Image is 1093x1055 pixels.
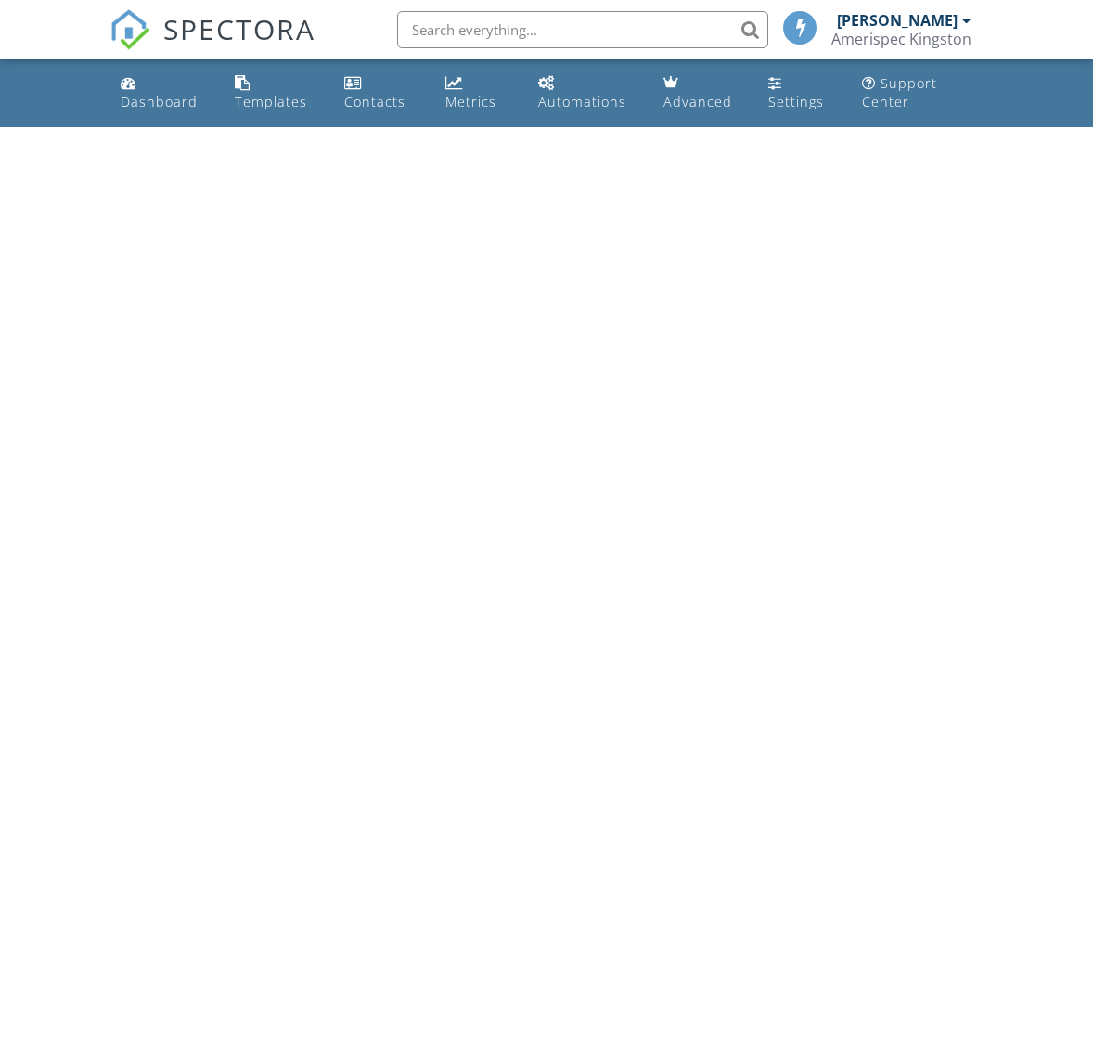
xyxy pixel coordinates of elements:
[656,67,747,120] a: Advanced
[768,93,824,110] div: Settings
[163,9,315,48] span: SPECTORA
[445,93,496,110] div: Metrics
[831,30,971,48] div: Amerispec Kingston
[227,67,322,120] a: Templates
[113,67,212,120] a: Dashboard
[109,9,150,50] img: The Best Home Inspection Software - Spectora
[663,93,732,110] div: Advanced
[438,67,516,120] a: Metrics
[397,11,768,48] input: Search everything...
[538,93,626,110] div: Automations
[862,74,937,110] div: Support Center
[531,67,640,120] a: Automations (Basic)
[344,93,405,110] div: Contacts
[337,67,424,120] a: Contacts
[235,93,307,110] div: Templates
[855,67,980,120] a: Support Center
[837,11,958,30] div: [PERSON_NAME]
[121,93,198,110] div: Dashboard
[761,67,840,120] a: Settings
[109,25,315,64] a: SPECTORA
